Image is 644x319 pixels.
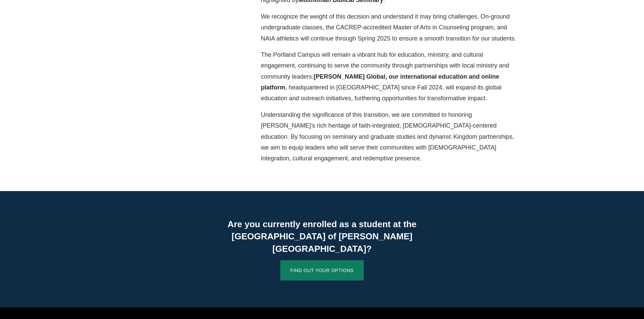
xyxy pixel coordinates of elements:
[261,109,518,164] p: Understanding the significance of this transition, we are committed to honoring [PERSON_NAME]’s r...
[261,49,518,104] p: The Portland Campus will remain a vibrant hub for education, ministry, and cultural engagement, c...
[193,218,451,255] h4: Are you currently enrolled as a student at the [GEOGRAPHIC_DATA] of [PERSON_NAME][GEOGRAPHIC_DATA]?
[261,73,499,91] strong: [PERSON_NAME] Global, our international education and online platform
[261,11,518,44] p: We recognize the weight of this decision and understand it may bring challenges. On-ground underg...
[280,260,364,281] a: Find Out Your Options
